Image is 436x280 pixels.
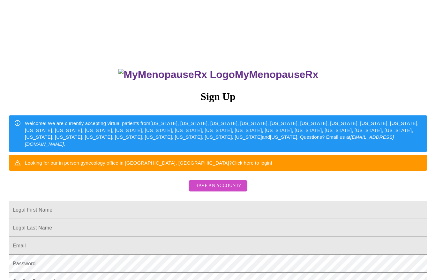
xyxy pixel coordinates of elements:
[9,91,427,103] h3: Sign Up
[189,180,247,191] button: Have an account?
[10,69,427,81] h3: MyMenopauseRx
[187,187,249,193] a: Have an account?
[118,69,235,81] img: MyMenopauseRx Logo
[195,182,241,190] span: Have an account?
[25,134,394,146] em: [EMAIL_ADDRESS][DOMAIN_NAME]
[25,117,422,150] div: Welcome! We are currently accepting virtual patients from [US_STATE], [US_STATE], [US_STATE], [US...
[232,160,272,166] a: Click here to login!
[25,157,272,169] div: Looking for our in person gynecology office in [GEOGRAPHIC_DATA], [GEOGRAPHIC_DATA]?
